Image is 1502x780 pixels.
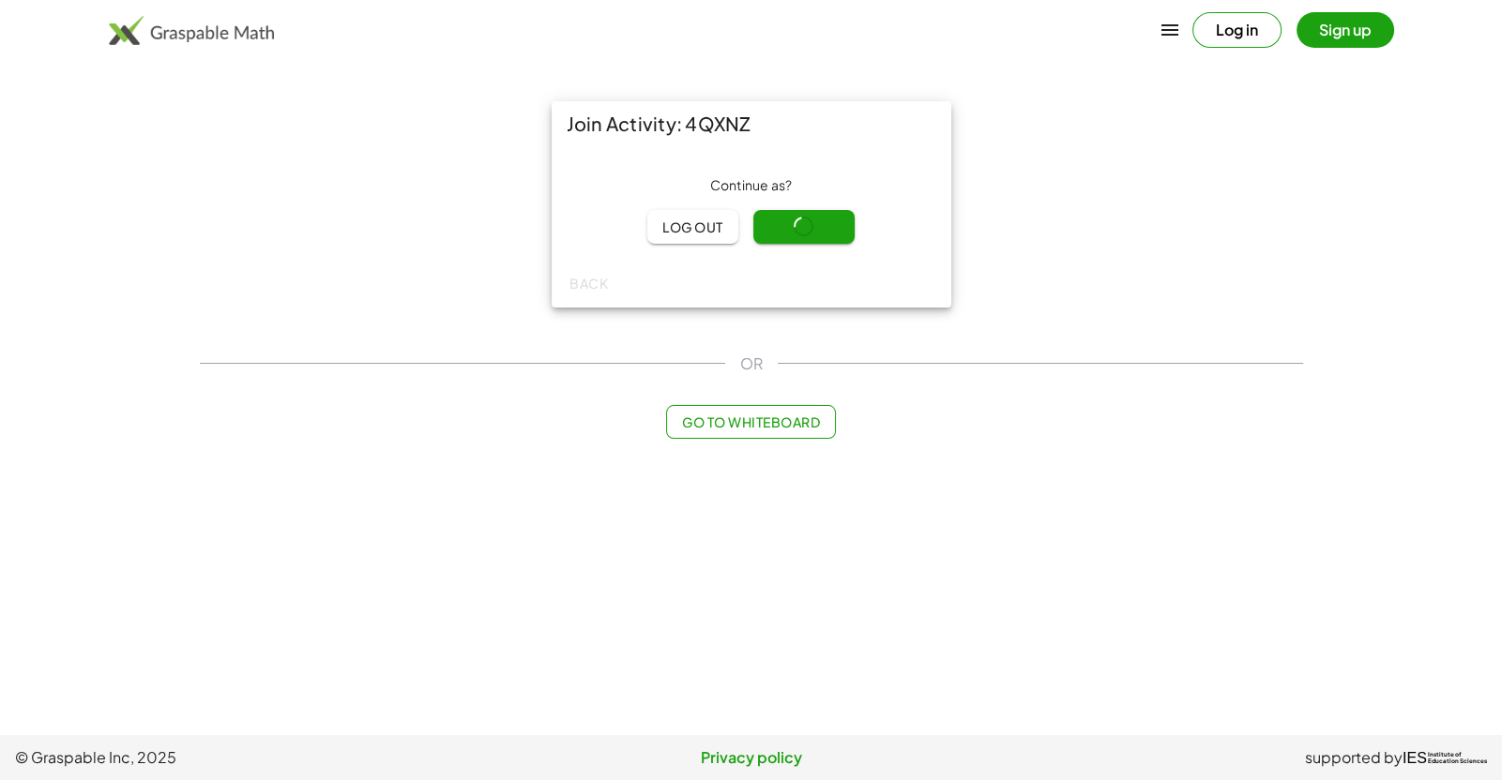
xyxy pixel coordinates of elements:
span: Institute of Education Sciences [1428,752,1487,765]
span: © Graspable Inc, 2025 [15,746,506,769]
div: Continue as ? [567,176,936,195]
span: IES [1403,749,1427,767]
a: IESInstitute ofEducation Sciences [1403,746,1487,769]
button: Sign up [1297,12,1394,48]
span: OR [740,352,763,375]
span: Log out [662,218,723,235]
button: Log in [1192,12,1282,48]
span: supported by [1305,746,1403,769]
button: Go to Whiteboard [666,405,836,439]
span: Go to Whiteboard [682,413,820,430]
a: Privacy policy [506,746,996,769]
button: Log out [647,210,738,244]
div: Join Activity: 4QXNZ [552,101,951,146]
